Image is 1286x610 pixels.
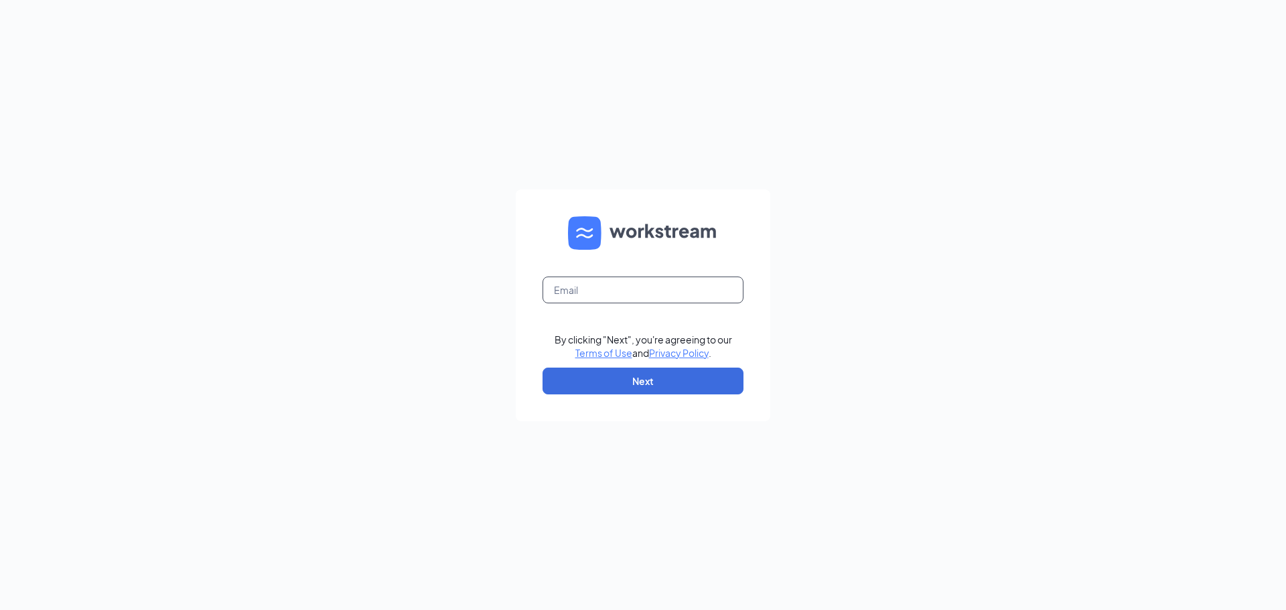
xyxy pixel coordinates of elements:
[649,347,709,359] a: Privacy Policy
[555,333,732,360] div: By clicking "Next", you're agreeing to our and .
[543,368,743,394] button: Next
[568,216,718,250] img: WS logo and Workstream text
[543,277,743,303] input: Email
[575,347,632,359] a: Terms of Use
